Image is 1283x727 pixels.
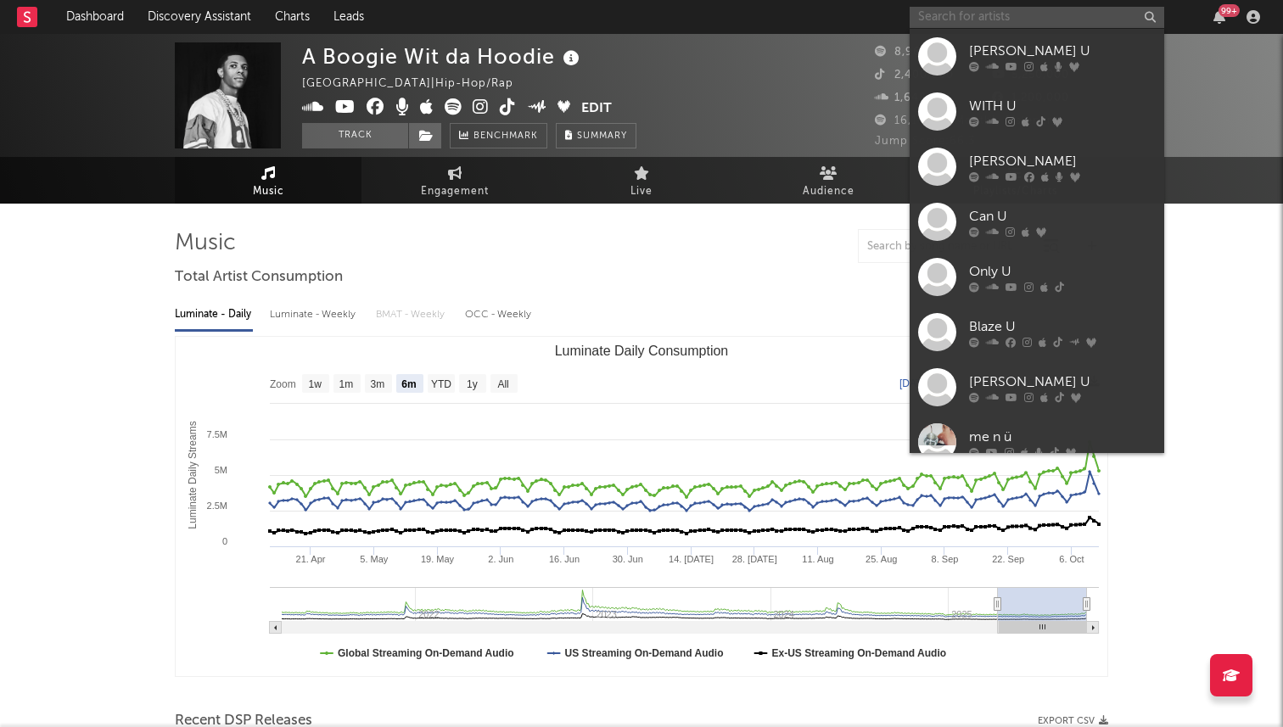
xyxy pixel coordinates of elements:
[910,139,1164,194] a: [PERSON_NAME]
[401,378,416,390] text: 6m
[910,7,1164,28] input: Search for artists
[772,647,947,659] text: Ex-US Streaming On-Demand Audio
[1213,10,1225,24] button: 99+
[270,300,359,329] div: Luminate - Weekly
[360,554,389,564] text: 5. May
[302,74,533,94] div: [GEOGRAPHIC_DATA] | Hip-Hop/Rap
[450,123,547,148] a: Benchmark
[577,131,627,141] span: Summary
[910,305,1164,360] a: Blaze U
[473,126,538,147] span: Benchmark
[932,554,959,564] text: 8. Sep
[910,84,1164,139] a: WITH U
[969,316,1156,337] div: Blaze U
[431,378,451,390] text: YTD
[302,42,584,70] div: A Boogie Wit da Hoodie
[549,554,580,564] text: 16. Jun
[1038,716,1108,726] button: Export CSV
[555,344,729,358] text: Luminate Daily Consumption
[421,554,455,564] text: 19. May
[175,267,343,288] span: Total Artist Consumption
[875,92,953,103] span: 1,648,646
[222,536,227,546] text: 0
[465,300,533,329] div: OCC - Weekly
[969,372,1156,392] div: [PERSON_NAME] U
[270,378,296,390] text: Zoom
[875,70,954,81] span: 2,400,000
[910,360,1164,415] a: [PERSON_NAME] U
[969,41,1156,61] div: [PERSON_NAME] U
[613,554,643,564] text: 30. Jun
[339,378,354,390] text: 1m
[187,421,199,528] text: Luminate Daily Streams
[899,377,932,389] text: [DATE]
[859,240,1038,254] input: Search by song name or URL
[296,554,326,564] text: 21. Apr
[735,157,922,204] a: Audience
[630,182,653,202] span: Live
[176,337,1107,676] svg: Luminate Daily Consumption
[910,415,1164,470] a: me n ü
[969,151,1156,171] div: [PERSON_NAME]
[802,554,833,564] text: 11. Aug
[253,182,284,202] span: Music
[969,427,1156,447] div: me n ü
[302,123,408,148] button: Track
[497,378,508,390] text: All
[207,429,227,439] text: 7.5M
[581,98,612,120] button: Edit
[488,554,513,564] text: 2. Jun
[875,136,975,147] span: Jump Score: 66.3
[669,554,714,564] text: 14. [DATE]
[175,300,253,329] div: Luminate - Daily
[467,378,478,390] text: 1y
[207,501,227,511] text: 2.5M
[910,249,1164,305] a: Only U
[371,378,385,390] text: 3m
[338,647,514,659] text: Global Streaming On-Demand Audio
[732,554,777,564] text: 28. [DATE]
[969,96,1156,116] div: WITH U
[421,182,489,202] span: Engagement
[556,123,636,148] button: Summary
[309,378,322,390] text: 1w
[866,554,897,564] text: 25. Aug
[875,115,1058,126] span: 16,142,271 Monthly Listeners
[875,47,952,58] span: 8,962,382
[969,206,1156,226] div: Can U
[565,647,724,659] text: US Streaming On-Demand Audio
[1219,4,1240,17] div: 99 +
[969,261,1156,282] div: Only U
[361,157,548,204] a: Engagement
[548,157,735,204] a: Live
[803,182,854,202] span: Audience
[910,194,1164,249] a: Can U
[215,465,227,475] text: 5M
[910,29,1164,84] a: [PERSON_NAME] U
[992,554,1024,564] text: 22. Sep
[175,157,361,204] a: Music
[1059,554,1084,564] text: 6. Oct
